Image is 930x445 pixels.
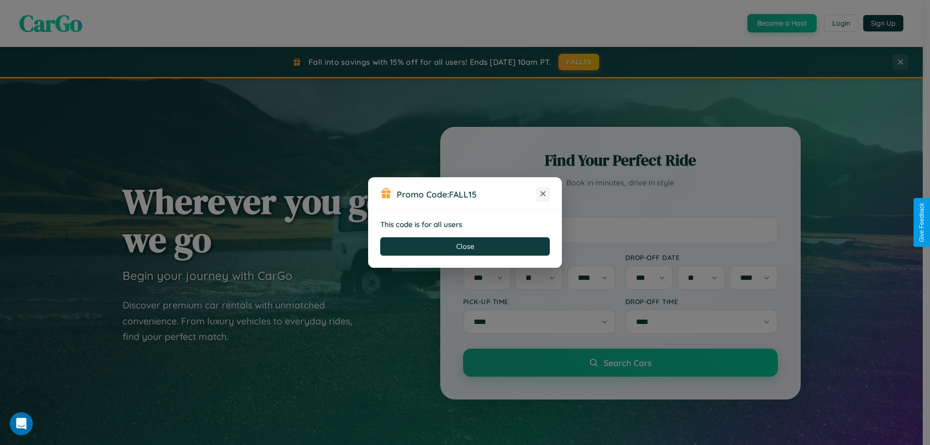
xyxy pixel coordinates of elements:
iframe: Intercom live chat [10,412,33,435]
h3: Promo Code: [397,189,536,199]
button: Close [380,237,550,256]
div: Give Feedback [918,203,925,242]
strong: This code is for all users [380,220,462,229]
b: FALL15 [449,189,477,199]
